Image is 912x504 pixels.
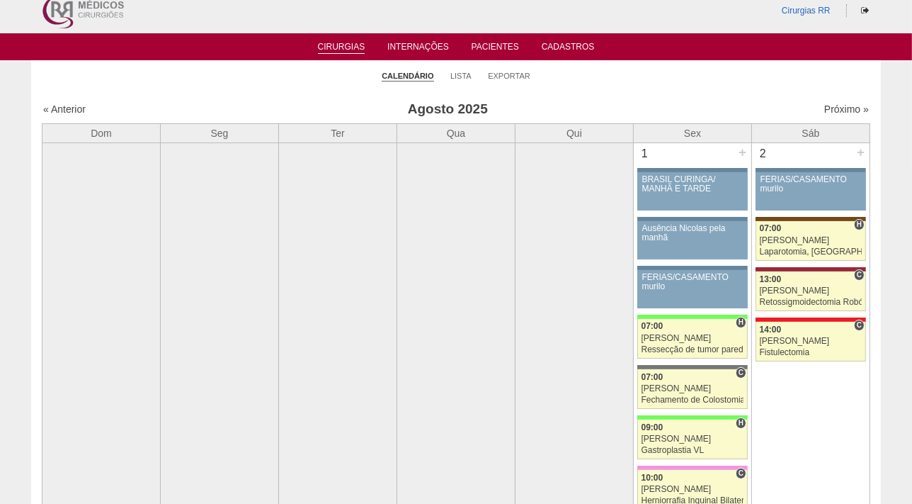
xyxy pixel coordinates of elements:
[634,143,656,164] div: 1
[488,71,530,81] a: Exportar
[752,143,774,164] div: 2
[642,384,744,393] div: [PERSON_NAME]
[760,175,862,194] div: FÉRIAS/CASAMENTO murilo
[760,274,782,284] span: 13:00
[642,175,743,194] div: BRASIL CURINGA/ MANHÃ E TARDE
[642,422,663,432] span: 09:00
[760,298,862,307] div: Retossigmoidectomia Robótica
[824,103,869,115] a: Próximo »
[637,172,748,211] a: BRASIL CURINGA/ MANHÃ E TARDE
[642,396,744,405] div: Fechamento de Colostomia ou Enterostomia
[542,42,595,56] a: Cadastros
[736,468,746,479] span: Consultório
[756,322,866,362] a: C 14:00 [PERSON_NAME] Fistulectomia
[736,367,746,379] span: Consultório
[637,168,748,172] div: Key: Aviso
[854,219,865,230] span: Hospital
[854,269,865,281] span: Consultório
[318,42,365,54] a: Cirurgias
[515,123,634,142] th: Qui
[642,446,744,455] div: Gastroplastia VL
[756,172,866,211] a: FÉRIAS/CASAMENTO murilo
[42,123,161,142] th: Dom
[642,334,744,343] div: [PERSON_NAME]
[756,168,866,172] div: Key: Aviso
[637,319,748,359] a: H 07:00 [PERSON_NAME] Ressecção de tumor parede abdominal pélvica
[760,236,862,245] div: [PERSON_NAME]
[472,42,519,56] a: Pacientes
[637,221,748,259] a: Ausência Nicolas pela manhã
[397,123,515,142] th: Qua
[642,345,744,354] div: Ressecção de tumor parede abdominal pélvica
[756,221,866,261] a: H 07:00 [PERSON_NAME] Laparotomia, [GEOGRAPHIC_DATA], Drenagem, Bridas
[756,271,866,311] a: C 13:00 [PERSON_NAME] Retossigmoidectomia Robótica
[760,223,782,233] span: 07:00
[642,321,663,331] span: 07:00
[637,365,748,369] div: Key: Santa Catarina
[642,473,663,483] span: 10:00
[43,103,86,115] a: « Anterior
[161,123,279,142] th: Seg
[855,143,867,162] div: +
[642,224,743,242] div: Ausência Nicolas pela manhã
[736,143,748,162] div: +
[760,337,862,346] div: [PERSON_NAME]
[861,6,869,15] i: Sair
[637,266,748,270] div: Key: Aviso
[760,325,782,335] span: 14:00
[642,273,743,291] div: FÉRIAS/CASAMENTO murilo
[279,123,397,142] th: Ter
[736,317,746,328] span: Hospital
[756,318,866,322] div: Key: Assunção
[634,123,752,142] th: Sex
[760,247,862,257] div: Laparotomia, [GEOGRAPHIC_DATA], Drenagem, Bridas
[637,415,748,420] div: Key: Brasil
[637,369,748,409] a: C 07:00 [PERSON_NAME] Fechamento de Colostomia ou Enterostomia
[387,42,449,56] a: Internações
[752,123,870,142] th: Sáb
[637,466,748,470] div: Key: Albert Einstein
[241,99,654,120] h3: Agosto 2025
[450,71,472,81] a: Lista
[756,217,866,221] div: Key: Santa Joana
[637,270,748,308] a: FÉRIAS/CASAMENTO murilo
[760,286,862,296] div: [PERSON_NAME]
[642,435,744,444] div: [PERSON_NAME]
[642,372,663,382] span: 07:00
[756,267,866,271] div: Key: Sírio Libanês
[760,348,862,357] div: Fistulectomia
[637,217,748,221] div: Key: Aviso
[637,420,748,459] a: H 09:00 [PERSON_NAME] Gastroplastia VL
[637,315,748,319] div: Key: Brasil
[854,320,865,331] span: Consultório
[782,6,831,16] a: Cirurgias RR
[642,485,744,494] div: [PERSON_NAME]
[736,418,746,429] span: Hospital
[382,71,433,82] a: Calendário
